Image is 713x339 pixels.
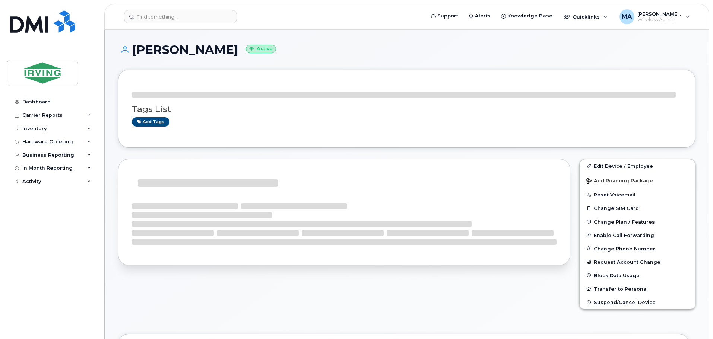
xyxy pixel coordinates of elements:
span: Change Plan / Features [594,219,655,224]
h3: Tags List [132,105,682,114]
span: Add Roaming Package [586,178,653,185]
small: Active [246,45,276,53]
h1: [PERSON_NAME] [118,43,695,56]
button: Block Data Usage [580,269,695,282]
span: Suspend/Cancel Device [594,300,656,305]
button: Transfer to Personal [580,282,695,295]
span: Enable Call Forwarding [594,232,654,238]
button: Reset Voicemail [580,188,695,201]
button: Enable Call Forwarding [580,228,695,242]
button: Change Plan / Features [580,215,695,228]
button: Add Roaming Package [580,173,695,188]
button: Change Phone Number [580,242,695,255]
button: Suspend/Cancel Device [580,295,695,309]
a: Add tags [132,117,169,127]
a: Edit Device / Employee [580,159,695,173]
button: Change SIM Card [580,201,695,215]
button: Request Account Change [580,255,695,269]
